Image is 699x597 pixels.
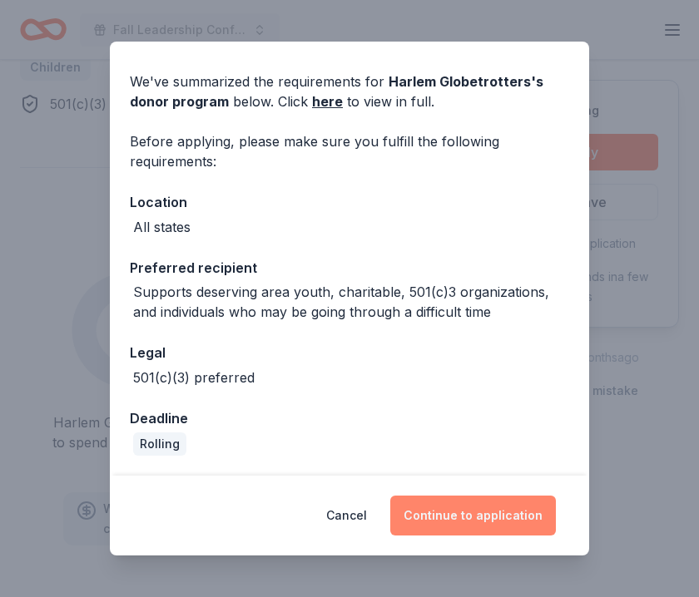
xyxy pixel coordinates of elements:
[133,368,255,387] div: 501(c)(3) preferred
[133,217,191,237] div: All states
[390,496,556,535] button: Continue to application
[130,407,569,429] div: Deadline
[326,496,367,535] button: Cancel
[133,282,569,322] div: Supports deserving area youth, charitable, 501(c)3 organizations, and individuals who may be goin...
[130,131,569,171] div: Before applying, please make sure you fulfill the following requirements:
[130,72,569,111] div: We've summarized the requirements for below. Click to view in full.
[130,342,569,363] div: Legal
[133,432,186,456] div: Rolling
[312,91,343,111] a: here
[130,257,569,279] div: Preferred recipient
[130,191,569,213] div: Location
